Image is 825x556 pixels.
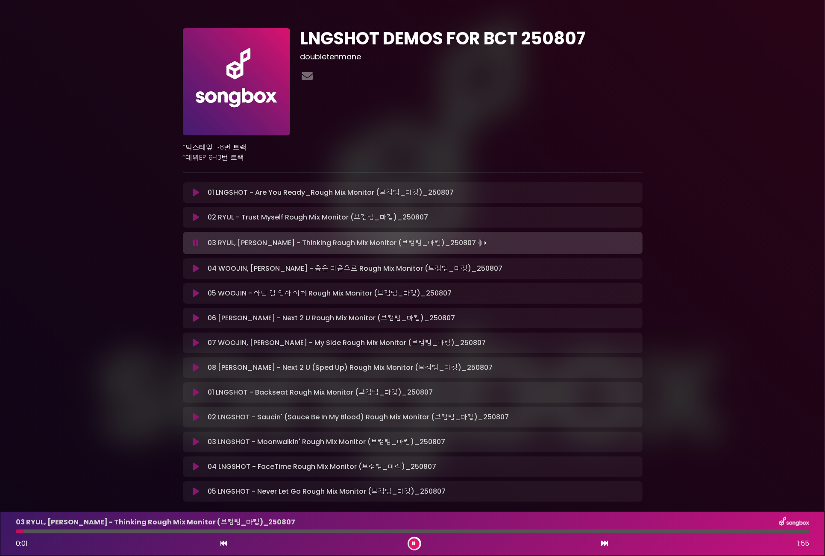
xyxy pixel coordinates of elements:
p: *데뷔EP 9~13번 트랙 [183,152,643,163]
p: 01 LNGSHOT - Are You Ready_Rough Mix Monitor (브컴팀_마킹)_250807 [208,187,454,198]
p: 01 LNGSHOT - Backseat Rough Mix Monitor (브컴팀_마킹)_250807 [208,387,433,398]
p: 06 [PERSON_NAME] - Next 2 U Rough Mix Monitor (브컴팀_마킹)_250807 [208,313,455,323]
p: 03 LNGSHOT - Moonwalkin' Rough Mix Monitor (브컴팀_마킹)_250807 [208,437,445,447]
p: 04 LNGSHOT - FaceTime Rough Mix Monitor (브컴팀_마킹)_250807 [208,462,436,472]
p: 04 WOOJIN, [PERSON_NAME] - 좋은 마음으로 Rough Mix Monitor (브컴팀_마킹)_250807 [208,263,502,274]
img: songbox-logo-white.png [779,517,809,528]
p: 08 [PERSON_NAME] - Next 2 U (Sped Up) Rough Mix Monitor (브컴팀_마킹)_250807 [208,363,493,373]
p: 02 RYUL - Trust Myself Rough Mix Monitor (브컴팀_마킹)_250807 [208,212,428,222]
p: 03 RYUL, [PERSON_NAME] - Thinking Rough Mix Monitor (브컴팀_마킹)_250807 [208,237,488,249]
h1: LNGSHOT DEMOS FOR BCT 250807 [300,28,643,49]
p: 05 LNGSHOT - Never Let Go Rough Mix Monitor (브컴팀_마킹)_250807 [208,486,446,497]
img: 70beCsgvRrCVkCpAseDU [183,28,290,135]
img: waveform4.gif [476,237,488,249]
p: 03 RYUL, [PERSON_NAME] - Thinking Rough Mix Monitor (브컴팀_마킹)_250807 [16,517,295,527]
h3: doubletenmane [300,52,643,61]
p: 05 WOOJIN - 아닌 걸 알아 이제 Rough Mix Monitor (브컴팀_마킹)_250807 [208,288,452,298]
p: *믹스테잎 1~8번 트랙 [183,142,643,152]
p: 07 WOOJIN, [PERSON_NAME] - My Side Rough Mix Monitor (브컴팀_마킹)_250807 [208,338,486,348]
p: 02 LNGSHOT - Saucin' (Sauce Be In My Blood) Rough Mix Monitor (브컴팀_마킹)_250807 [208,412,509,422]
